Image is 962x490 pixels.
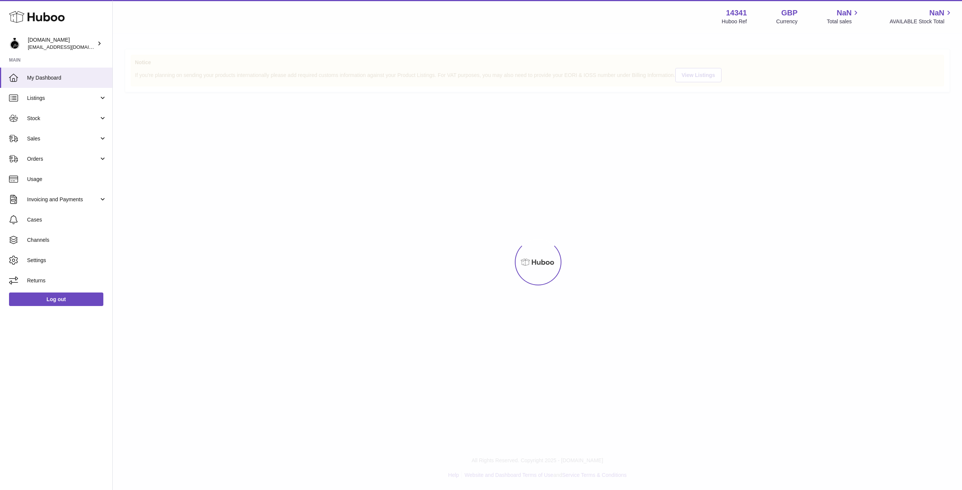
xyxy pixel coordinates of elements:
div: [DOMAIN_NAME] [28,36,95,51]
span: Invoicing and Payments [27,196,99,203]
span: NaN [929,8,944,18]
a: NaN Total sales [827,8,860,25]
span: Settings [27,257,107,264]
span: Stock [27,115,99,122]
span: My Dashboard [27,74,107,81]
span: Usage [27,176,107,183]
span: Cases [27,216,107,223]
span: Listings [27,95,99,102]
span: AVAILABLE Stock Total [889,18,953,25]
strong: 14341 [726,8,747,18]
div: Currency [776,18,798,25]
span: Channels [27,237,107,244]
span: Returns [27,277,107,284]
span: Total sales [827,18,860,25]
span: Orders [27,155,99,163]
span: [EMAIL_ADDRESS][DOMAIN_NAME] [28,44,110,50]
span: Sales [27,135,99,142]
div: Huboo Ref [722,18,747,25]
span: NaN [836,8,852,18]
strong: GBP [781,8,797,18]
a: Log out [9,292,103,306]
img: theperfumesampler@gmail.com [9,38,20,49]
a: NaN AVAILABLE Stock Total [889,8,953,25]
